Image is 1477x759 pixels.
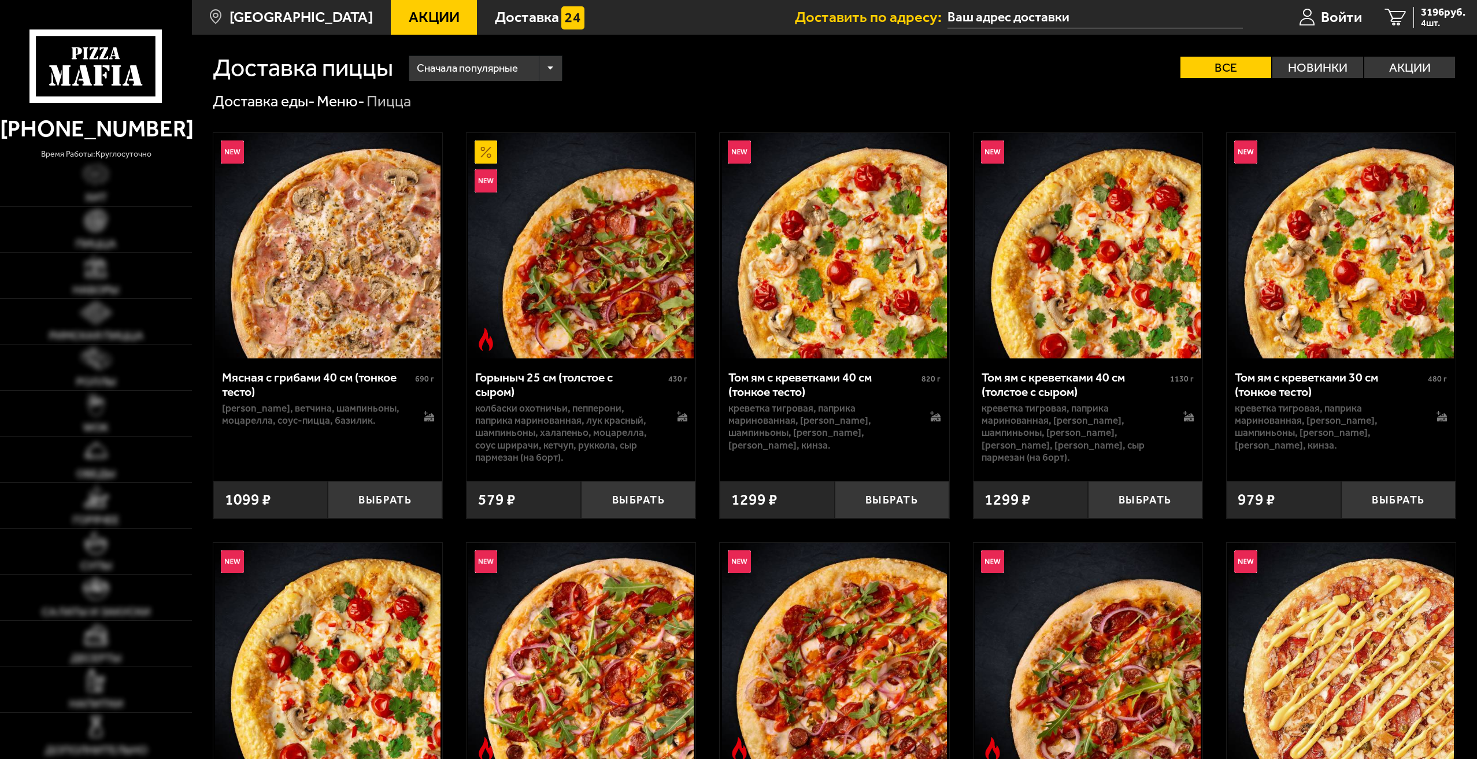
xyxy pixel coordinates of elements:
span: [GEOGRAPHIC_DATA] [229,10,373,25]
span: Хит [85,192,107,203]
button: Выбрать [328,481,442,519]
a: АкционныйНовинкаОстрое блюдоГорыныч 25 см (толстое с сыром) [467,133,695,358]
img: Новинка [221,550,244,573]
span: Горячее [73,514,119,526]
span: Доставить по адресу: [795,10,947,25]
span: Супы [80,560,112,572]
img: Акционный [475,140,498,164]
span: Римская пицца [49,330,143,342]
img: Новинка [475,550,498,573]
span: Пицца [76,238,116,250]
img: Новинка [221,140,244,164]
span: Дополнительно [45,745,147,756]
span: 579 ₽ [478,492,516,508]
span: Наборы [73,284,119,296]
a: Доставка еды- [213,92,315,110]
span: 820 г [921,374,941,384]
h1: Доставка пиццы [213,55,393,80]
div: Горыныч 25 см (толстое с сыром) [475,370,665,399]
img: Новинка [981,140,1004,164]
div: Том ям с креветками 40 см (толстое с сыром) [982,370,1167,399]
button: Выбрать [1088,481,1202,519]
label: Акции [1364,57,1455,78]
img: Мясная с грибами 40 см (тонкое тесто) [215,133,440,358]
p: колбаски Охотничьи, пепперони, паприка маринованная, лук красный, шампиньоны, халапеньо, моцарелл... [475,402,661,464]
span: WOK [83,422,109,434]
button: Выбрать [1341,481,1456,519]
label: Новинки [1272,57,1363,78]
span: Акции [409,10,460,25]
span: 1099 ₽ [225,492,271,508]
div: Мясная с грибами 40 см (тонкое тесто) [222,370,412,399]
span: 3196 руб. [1421,7,1465,18]
div: Том ям с креветками 40 см (тонкое тесто) [728,370,919,399]
span: Обеды [76,468,116,480]
a: НовинкаТом ям с креветками 30 см (тонкое тесто) [1227,133,1456,358]
p: креветка тигровая, паприка маринованная, [PERSON_NAME], шампиньоны, [PERSON_NAME], [PERSON_NAME],... [728,402,915,451]
p: креветка тигровая, паприка маринованная, [PERSON_NAME], шампиньоны, [PERSON_NAME], [PERSON_NAME],... [1235,402,1421,451]
button: Выбрать [581,481,695,519]
img: Новинка [475,169,498,192]
span: Салаты и закуски [42,606,150,618]
span: Доставка [495,10,559,25]
p: креветка тигровая, паприка маринованная, [PERSON_NAME], шампиньоны, [PERSON_NAME], [PERSON_NAME],... [982,402,1168,464]
span: Напитки [69,698,123,710]
a: Меню- [317,92,365,110]
img: Острое блюдо [475,328,498,351]
span: 480 г [1428,374,1447,384]
img: Горыныч 25 см (толстое с сыром) [468,133,694,358]
a: НовинкаТом ям с креветками 40 см (тонкое тесто) [720,133,949,358]
img: Новинка [981,550,1004,573]
span: 690 г [415,374,434,384]
img: Новинка [728,550,751,573]
span: Десерты [71,653,121,664]
p: [PERSON_NAME], ветчина, шампиньоны, моцарелла, соус-пицца, базилик. [222,402,408,427]
img: Том ям с креветками 30 см (тонкое тесто) [1228,133,1454,358]
span: 1299 ₽ [984,492,1031,508]
span: Роллы [76,376,116,388]
img: Новинка [1234,140,1257,164]
label: Все [1180,57,1271,78]
input: Ваш адрес доставки [947,7,1243,28]
span: Войти [1321,10,1362,25]
div: Том ям с креветками 30 см (тонкое тесто) [1235,370,1425,399]
div: Пицца [367,91,411,112]
a: НовинкаТом ям с креветками 40 см (толстое с сыром) [973,133,1202,358]
span: 430 г [668,374,687,384]
img: 15daf4d41897b9f0e9f617042186c801.svg [561,6,584,29]
span: 979 ₽ [1238,492,1275,508]
a: НовинкаМясная с грибами 40 см (тонкое тесто) [213,133,442,358]
img: Новинка [728,140,751,164]
img: Том ям с креветками 40 см (толстое с сыром) [975,133,1201,358]
img: Новинка [1234,550,1257,573]
span: 1130 г [1170,374,1194,384]
span: 4 шт. [1421,18,1465,28]
img: Том ям с креветками 40 см (тонкое тесто) [722,133,947,358]
span: Сначала популярные [417,54,518,83]
span: 1299 ₽ [731,492,778,508]
button: Выбрать [835,481,949,519]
